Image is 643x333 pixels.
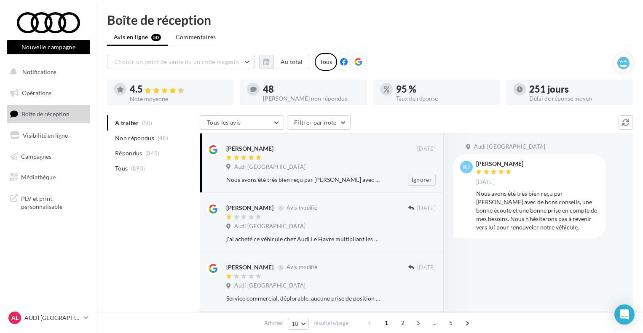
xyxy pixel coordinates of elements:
span: Avis modifié [287,205,317,211]
div: Open Intercom Messenger [614,304,635,325]
a: Visibilité en ligne [5,127,92,144]
div: Tous [315,53,337,71]
button: Filtrer par note [287,115,351,130]
span: Avis modifié [287,264,317,271]
span: [DATE] [417,205,436,212]
button: Tous les avis [200,115,284,130]
span: [DATE] [417,264,436,272]
span: Afficher [264,319,283,327]
span: PLV et print personnalisable [21,193,87,211]
button: Au total [259,55,310,69]
span: Audi [GEOGRAPHIC_DATA] [234,282,305,290]
a: AL AUDI [GEOGRAPHIC_DATA] [7,310,90,326]
button: Notifications [5,63,88,81]
div: Nous avons été très bien reçu par [PERSON_NAME] avec de bons conseils, une bonne écoute et une bo... [476,189,599,232]
div: Nous avons été très bien reçu par [PERSON_NAME] avec de bons conseils, une bonne écoute et une bo... [226,176,381,184]
button: Ignorer [408,174,436,186]
span: Choisir un point de vente ou un code magasin [114,58,239,65]
div: [PERSON_NAME] [226,144,273,153]
span: résultats/page [313,319,348,327]
span: (845) [145,150,160,157]
span: Tous [115,164,128,173]
span: 10 [292,320,299,327]
div: 48 [263,85,360,94]
span: Répondus [115,149,142,157]
span: [DATE] [417,145,436,153]
button: Choisir un point de vente ou un code magasin [107,55,255,69]
span: Campagnes [21,152,51,160]
span: 1 [380,316,393,330]
div: Boîte de réception [107,13,633,26]
a: Opérations [5,84,92,102]
button: Nouvelle campagne [7,40,90,54]
a: Médiathèque [5,168,92,186]
span: Audi [GEOGRAPHIC_DATA] [474,143,545,151]
span: (48) [158,135,168,141]
span: ... [428,316,441,330]
div: 251 jours [529,85,626,94]
span: 2 [396,316,410,330]
a: PLV et print personnalisable [5,189,92,214]
span: 3 [411,316,425,330]
div: Note moyenne [130,96,227,102]
span: Tous les avis [207,119,241,126]
div: 4.5 [130,85,227,94]
span: Médiathèque [21,173,56,181]
span: Commentaires [176,33,216,40]
span: KJ [463,163,470,171]
a: Boîte de réception [5,105,92,123]
span: Non répondus [115,134,154,142]
div: 95 % [396,85,493,94]
span: [DATE] [476,178,495,186]
div: [PERSON_NAME] non répondus [263,96,360,101]
span: Audi [GEOGRAPHIC_DATA] [234,223,305,230]
span: Visibilité en ligne [23,132,68,139]
div: Service commercial, déplorable, aucune prise de position favorable vers le client . Véhicule vend... [226,294,381,303]
div: [PERSON_NAME] [226,204,273,212]
span: (893) [131,165,145,172]
span: 5 [444,316,458,330]
span: Audi [GEOGRAPHIC_DATA] [234,163,305,171]
div: Taux de réponse [396,96,493,101]
span: Notifications [22,68,56,75]
button: Au total [273,55,310,69]
div: [PERSON_NAME] [226,263,273,272]
a: Campagnes [5,148,92,165]
span: AL [11,314,19,322]
p: AUDI [GEOGRAPHIC_DATA] [24,314,80,322]
div: Délai de réponse moyen [529,96,626,101]
span: Opérations [22,89,51,96]
button: 10 [288,318,309,330]
div: [PERSON_NAME] [476,161,523,167]
div: j’ai acheté ce véhicule chez Audi Le Havre multipliant les pannes et les allers-retours dans des ... [226,235,381,243]
span: Boîte de réception [21,110,70,117]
